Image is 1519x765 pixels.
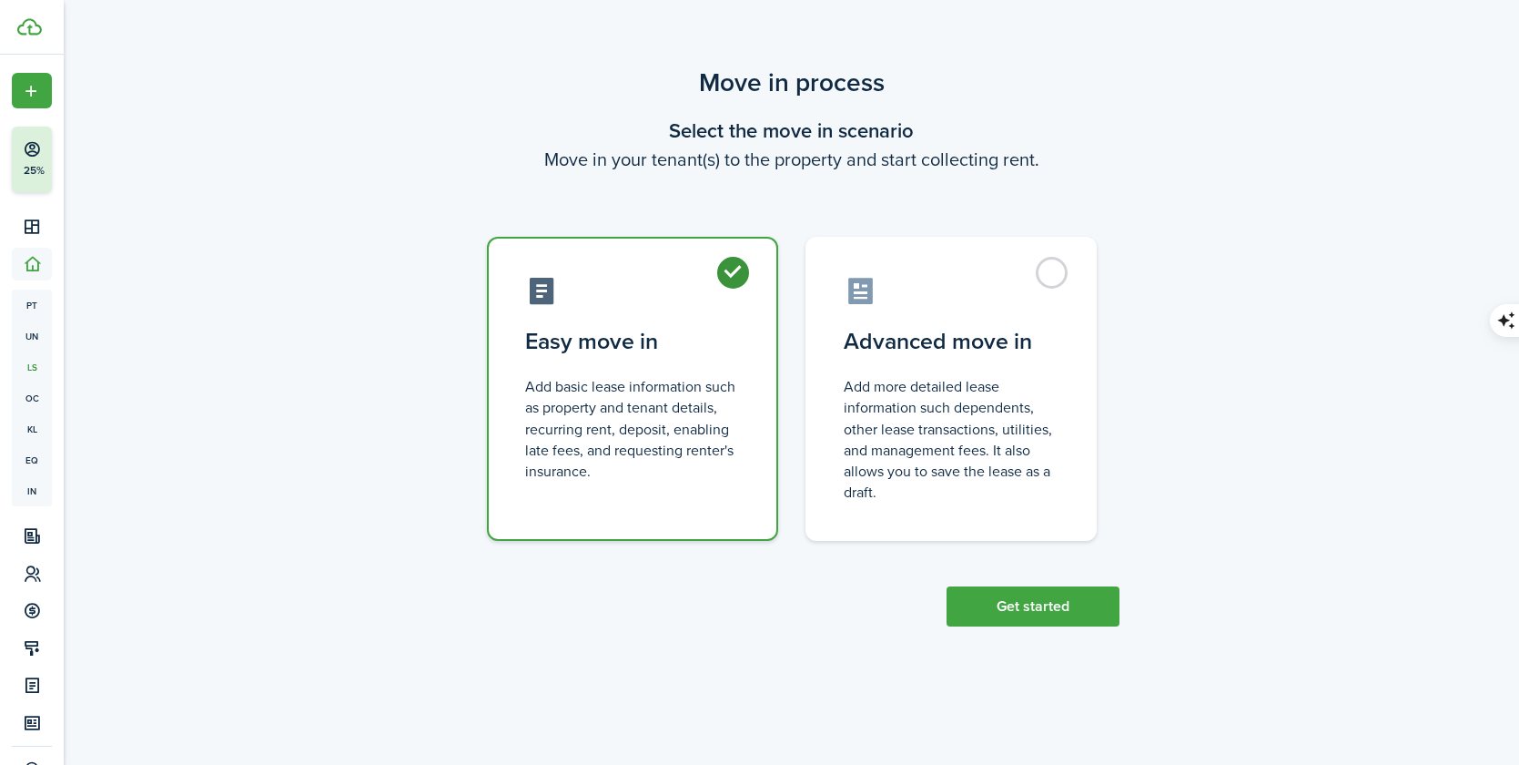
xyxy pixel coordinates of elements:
a: pt [12,290,52,321]
button: Open menu [12,73,52,108]
img: TenantCloud [17,18,42,36]
control-radio-card-description: Add basic lease information such as property and tenant details, recurring rent, deposit, enablin... [525,376,740,482]
p: 25% [23,163,46,178]
wizard-step-header-description: Move in your tenant(s) to the property and start collecting rent. [464,146,1119,173]
a: oc [12,382,52,413]
button: Get started [947,586,1119,627]
a: in [12,475,52,506]
button: 25% [12,127,163,192]
scenario-title: Move in process [464,64,1119,102]
wizard-step-header-title: Select the move in scenario [464,116,1119,146]
a: eq [12,444,52,475]
a: kl [12,413,52,444]
control-radio-card-title: Easy move in [525,325,740,358]
control-radio-card-title: Advanced move in [844,325,1058,358]
control-radio-card-description: Add more detailed lease information such dependents, other lease transactions, utilities, and man... [844,376,1058,503]
a: un [12,321,52,352]
a: ls [12,352,52,382]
